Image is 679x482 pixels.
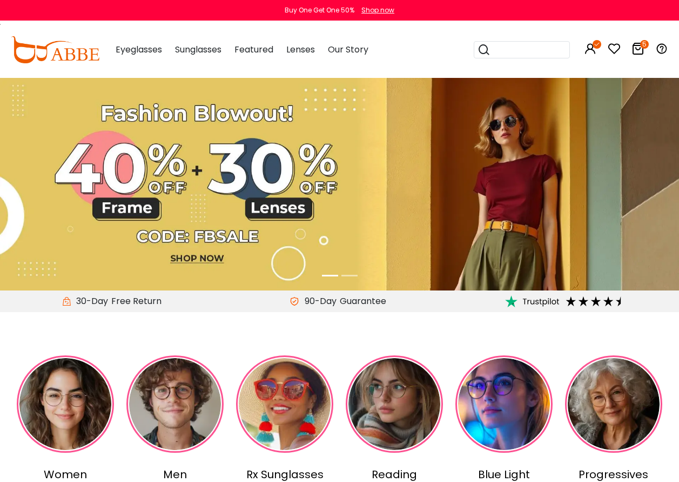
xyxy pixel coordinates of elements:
[356,5,394,15] a: Shop now
[286,43,315,56] span: Lenses
[455,355,553,453] img: Blue Light
[11,36,99,63] img: abbeglasses.com
[17,355,114,453] img: Women
[346,355,443,453] img: Reading
[71,295,108,308] span: 30-Day
[285,5,354,15] div: Buy One Get One 50%
[631,44,644,57] a: 5
[126,355,224,453] img: Men
[640,40,649,49] i: 5
[108,295,165,308] div: Free Return
[328,43,368,56] span: Our Story
[175,43,221,56] span: Sunglasses
[299,295,337,308] span: 90-Day
[116,43,162,56] span: Eyeglasses
[234,43,273,56] span: Featured
[361,5,394,15] div: Shop now
[236,355,333,453] img: Rx Sunglasses
[337,295,389,308] div: Guarantee
[565,355,662,453] img: Progressives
